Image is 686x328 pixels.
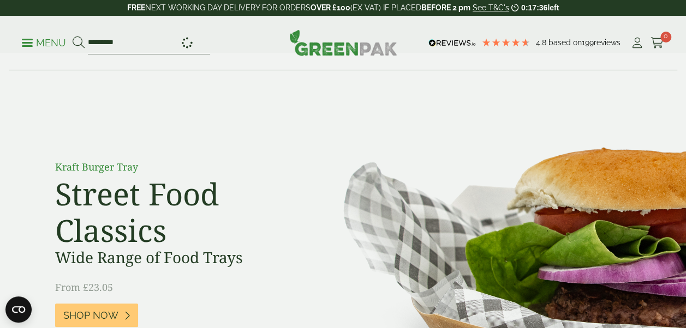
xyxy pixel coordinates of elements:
[127,3,145,12] strong: FREE
[22,37,66,47] a: Menu
[536,38,548,47] span: 4.8
[311,3,350,12] strong: OVER £100
[594,38,621,47] span: reviews
[55,303,138,327] a: Shop Now
[582,38,594,47] span: 199
[548,38,582,47] span: Based on
[55,281,113,294] span: From £23.05
[651,35,664,51] a: 0
[547,3,559,12] span: left
[22,37,66,50] p: Menu
[481,38,530,47] div: 4.79 Stars
[55,248,301,267] h3: Wide Range of Food Trays
[473,3,509,12] a: See T&C's
[55,175,301,248] h2: Street Food Classics
[428,39,476,47] img: REVIEWS.io
[421,3,470,12] strong: BEFORE 2 pm
[5,296,32,323] button: Open CMP widget
[521,3,547,12] span: 0:17:36
[63,309,118,321] span: Shop Now
[660,32,671,42] span: 0
[651,38,664,48] i: Cart
[289,29,397,56] img: GreenPak Supplies
[630,38,644,48] i: My Account
[55,160,301,174] p: Kraft Burger Tray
